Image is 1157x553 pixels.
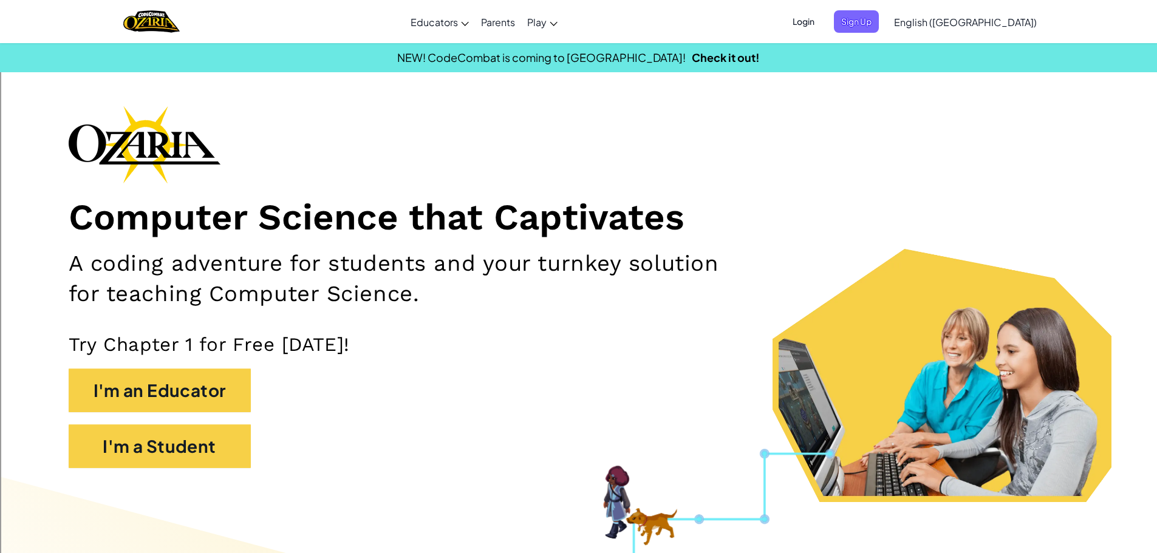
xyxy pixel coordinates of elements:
[69,195,1089,240] h1: Computer Science that Captivates
[834,10,879,33] button: Sign Up
[69,106,220,183] img: Ozaria branding logo
[69,368,251,412] button: I'm an Educator
[692,50,760,64] a: Check it out!
[69,333,1089,356] p: Try Chapter 1 for Free [DATE]!
[527,16,547,29] span: Play
[69,424,251,468] button: I'm a Student
[411,16,458,29] span: Educators
[475,5,521,38] a: Parents
[69,248,753,308] h2: A coding adventure for students and your turnkey solution for teaching Computer Science.
[785,10,822,33] button: Login
[894,16,1037,29] span: English ([GEOGRAPHIC_DATA])
[888,5,1043,38] a: English ([GEOGRAPHIC_DATA])
[521,5,564,38] a: Play
[123,9,180,34] a: Ozaria by CodeCombat logo
[397,50,686,64] span: NEW! CodeCombat is coming to [GEOGRAPHIC_DATA]!
[404,5,475,38] a: Educators
[123,9,180,34] img: Home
